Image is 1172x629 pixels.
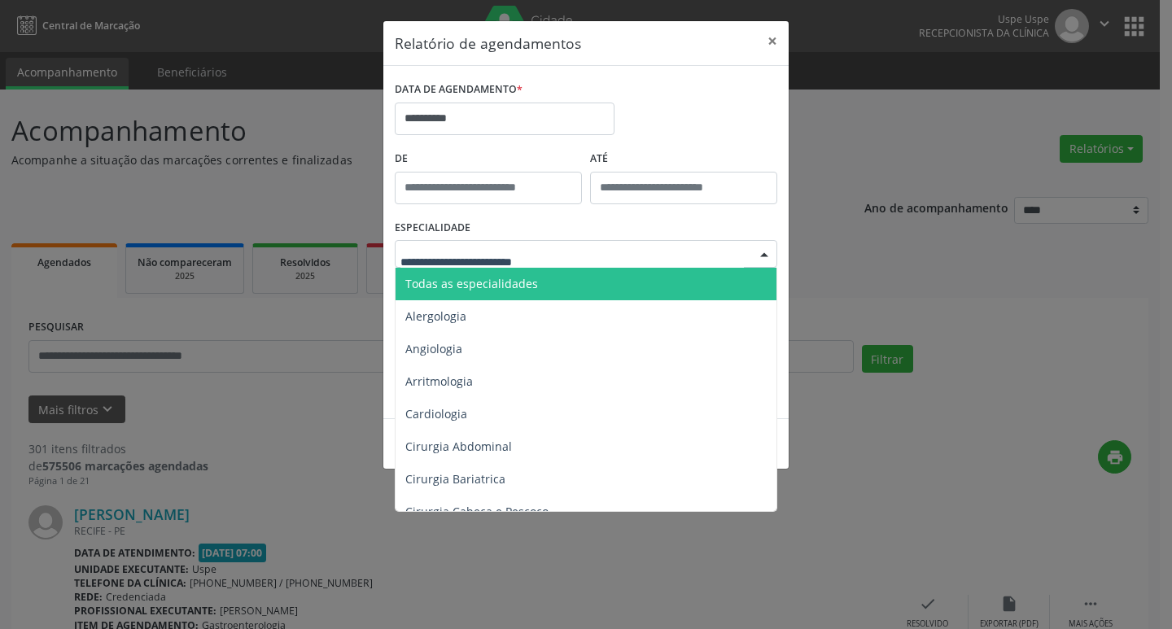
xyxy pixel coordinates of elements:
[395,33,581,54] h5: Relatório de agendamentos
[405,276,538,291] span: Todas as especialidades
[405,406,467,422] span: Cardiologia
[405,439,512,454] span: Cirurgia Abdominal
[756,21,789,61] button: Close
[405,471,505,487] span: Cirurgia Bariatrica
[405,504,549,519] span: Cirurgia Cabeça e Pescoço
[395,77,523,103] label: DATA DE AGENDAMENTO
[395,216,470,241] label: ESPECIALIDADE
[405,341,462,356] span: Angiologia
[405,308,466,324] span: Alergologia
[405,373,473,389] span: Arritmologia
[590,146,777,172] label: ATÉ
[395,146,582,172] label: De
